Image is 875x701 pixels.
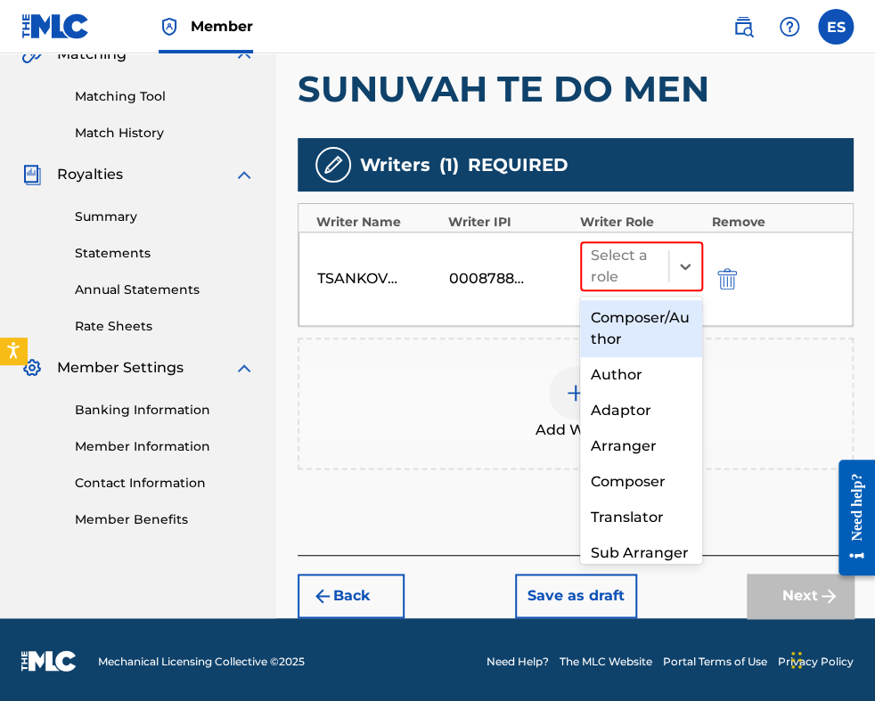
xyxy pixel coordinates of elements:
a: Rate Sheets [75,317,255,336]
a: Privacy Policy [778,653,854,669]
a: Annual Statements [75,281,255,299]
img: Top Rightsholder [159,16,180,37]
img: Royalties [21,164,43,185]
div: User Menu [818,9,854,45]
img: Member Settings [21,357,43,379]
img: add [565,382,586,403]
img: expand [233,44,255,65]
div: Help [772,9,807,45]
span: Add Writer [536,420,616,441]
img: expand [233,164,255,185]
div: Composer/Author [580,300,703,357]
iframe: Chat Widget [786,615,875,701]
button: Back [298,574,405,618]
img: 12a2ab48e56ec057fbd8.svg [717,268,737,289]
a: Need Help? [487,653,549,669]
div: Translator [580,500,703,535]
div: Composer [580,464,703,500]
a: Member Benefits [75,510,255,529]
div: Arranger [580,428,703,464]
img: help [779,16,800,37]
div: Writer Role [580,213,703,232]
div: Select a role [591,245,659,288]
img: expand [233,357,255,379]
span: Writers [360,151,430,178]
div: Writer Name [316,213,439,232]
img: logo [21,650,77,672]
img: Matching [21,44,44,65]
div: Adaptor [580,393,703,428]
span: ( 1 ) [439,151,459,178]
a: Portal Terms of Use [663,653,767,669]
div: Джаджи за чат [786,615,875,701]
img: MLC Logo [21,13,90,39]
a: Contact Information [75,474,255,493]
img: 7ee5dd4eb1f8a8e3ef2f.svg [312,585,333,607]
img: search [732,16,754,37]
a: The MLC Website [560,653,652,669]
iframe: Resource Center [825,445,875,589]
h1: SUNUVAH TE DO MEN [298,67,854,111]
div: Author [580,357,703,393]
a: Matching Tool [75,87,255,106]
span: Member [191,16,253,37]
span: Mechanical Licensing Collective © 2025 [98,653,305,669]
img: writers [323,154,344,175]
span: Royalties [57,164,123,185]
div: Sub Arranger [580,535,703,571]
a: Match History [75,124,255,143]
div: Writer IPI [448,213,571,232]
div: Remove [712,213,835,232]
a: Statements [75,244,255,263]
button: Save as draft [515,574,637,618]
a: Summary [75,208,255,226]
div: Плъзни [791,633,802,687]
span: Member Settings [57,357,184,379]
span: Matching [57,44,127,65]
span: REQUIRED [468,151,568,178]
a: Public Search [725,9,761,45]
a: Banking Information [75,401,255,420]
a: Member Information [75,437,255,456]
